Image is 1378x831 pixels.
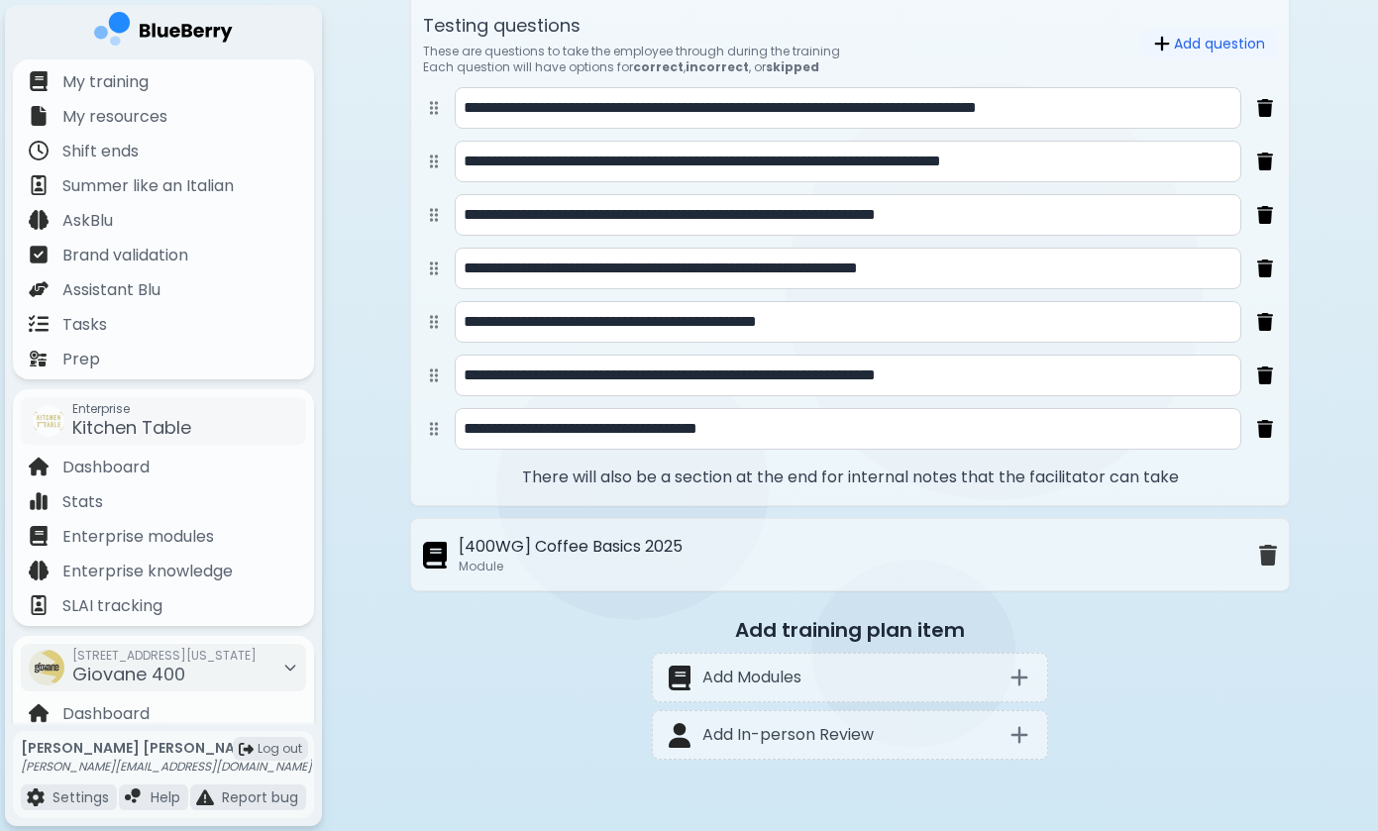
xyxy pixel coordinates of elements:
p: Stats [62,490,103,514]
p: Assistant Blu [62,278,160,302]
span: Log out [258,741,302,757]
img: Drag [424,312,444,332]
p: Prep [62,348,100,371]
img: company thumbnail [33,405,64,437]
label: There will also be a section at the end for internal notes that the facilitator can take [423,466,1277,489]
img: file icon [29,561,49,580]
img: Delete [1257,206,1273,224]
img: Drag [424,205,444,225]
p: Enterprise modules [62,525,214,549]
img: file icon [29,175,49,195]
img: file icon [29,245,49,264]
button: Remove item [1259,545,1277,566]
img: Delete [1257,260,1273,277]
img: company logo [94,12,233,52]
div: Delete [423,194,1277,236]
button: Add question [1142,29,1277,58]
div: Delete [423,248,1277,289]
img: file icon [29,279,49,299]
img: file icon [29,71,49,91]
img: file icon [29,595,49,615]
p: Tasks [62,313,107,337]
label: Testing questions [423,12,840,40]
img: Drag [424,98,444,118]
img: logout [239,742,254,757]
p: Settings [53,788,109,806]
p: AskBlu [62,209,113,233]
img: Delete [1257,366,1273,384]
img: Delete [1257,99,1273,117]
img: file icon [125,788,143,806]
p: SLAI tracking [62,594,162,618]
span: Giovane 400 [72,662,185,686]
p: These are questions to take the employee through during the training [423,44,840,59]
img: file icon [27,788,45,806]
img: Module [423,542,447,569]
img: file icon [29,349,49,368]
img: file icon [29,210,49,230]
img: file icon [196,788,214,806]
img: file icon [29,491,49,511]
img: file icon [29,526,49,546]
div: Delete [423,355,1277,396]
p: My resources [62,105,167,129]
div: Delete [423,141,1277,182]
img: Drag [424,365,444,385]
p: Shift ends [62,140,139,163]
span: skipped [766,58,819,75]
p: My training [62,70,149,94]
img: Add Module [669,666,690,690]
div: Delete [423,87,1277,129]
img: Drag [424,152,444,171]
img: file icon [29,703,49,723]
p: Enterprise knowledge [62,560,233,583]
p: Add Modules [702,666,801,689]
p: [PERSON_NAME] [PERSON_NAME] [21,739,312,757]
img: Delete [1257,313,1273,331]
p: Add training plan item [410,615,1290,645]
p: [PERSON_NAME][EMAIL_ADDRESS][DOMAIN_NAME] [21,759,312,775]
img: company thumbnail [29,650,64,685]
p: [400WG] Coffee Basics 2025 [459,535,683,559]
div: Delete [423,301,1277,343]
div: Delete [423,408,1277,450]
p: Dashboard [62,702,150,726]
img: Delete [1257,420,1273,438]
img: file icon [29,314,49,334]
span: incorrect [686,58,749,75]
p: Each question will have options for , , or [423,59,840,75]
img: file icon [29,457,49,476]
p: Report bug [222,788,298,806]
p: Module [459,559,683,574]
img: Delete [1259,545,1277,566]
img: Delete [1257,153,1273,170]
p: Summer like an Italian [62,174,234,198]
img: Drag [424,259,444,278]
img: Drag [424,419,444,439]
span: Enterprise [72,401,191,417]
span: correct [633,58,684,75]
img: file icon [29,141,49,160]
img: Add In-person Review [669,723,690,748]
span: [STREET_ADDRESS][US_STATE] [72,648,257,664]
p: Brand validation [62,244,188,267]
img: file icon [29,106,49,126]
p: Help [151,788,180,806]
p: Dashboard [62,456,150,479]
span: Kitchen Table [72,415,191,440]
p: Add In-person Review [702,723,874,747]
img: Add [1154,35,1170,52]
